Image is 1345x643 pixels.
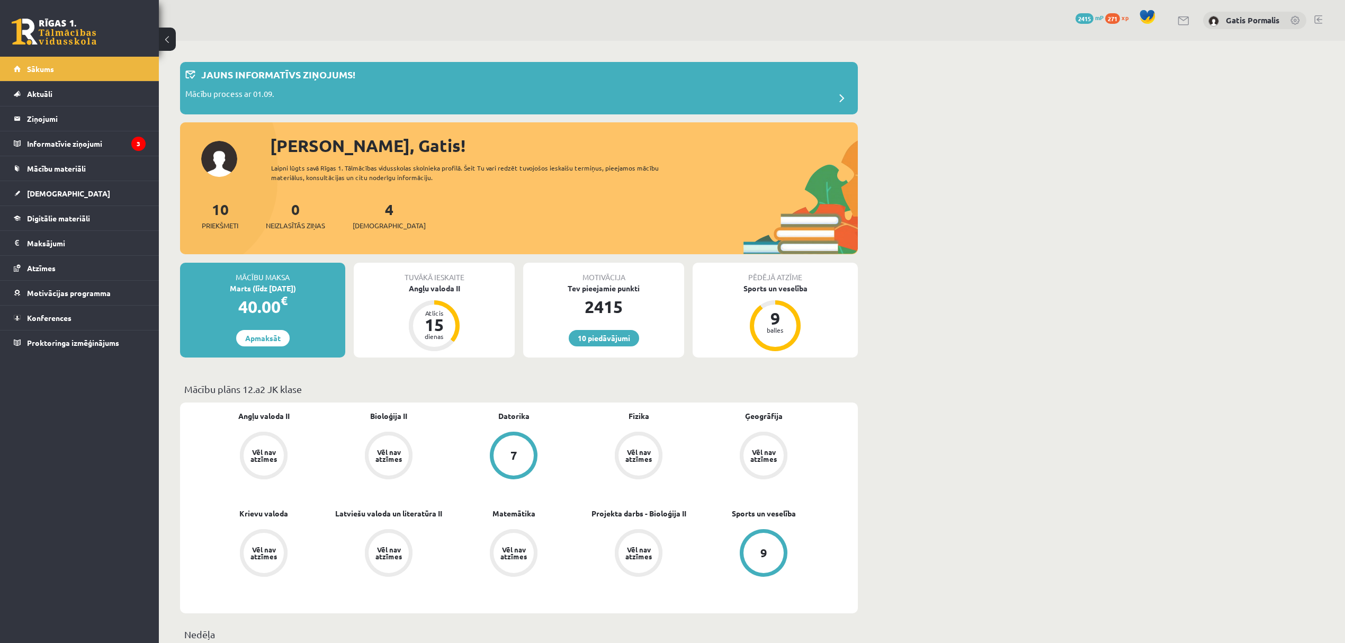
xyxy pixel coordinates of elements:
div: [PERSON_NAME], Gatis! [270,133,858,158]
p: Jauns informatīvs ziņojums! [201,67,355,82]
div: Laipni lūgts savā Rīgas 1. Tālmācības vidusskolas skolnieka profilā. Šeit Tu vari redzēt tuvojošo... [271,163,678,182]
a: Digitālie materiāli [14,206,146,230]
a: 10 piedāvājumi [569,330,639,346]
a: Informatīvie ziņojumi3 [14,131,146,156]
p: Mācību plāns 12.a2 JK klase [184,382,854,396]
img: Gatis Pormalis [1208,16,1219,26]
a: Konferences [14,306,146,330]
a: Vēl nav atzīmes [576,432,701,481]
a: Ziņojumi [14,106,146,131]
span: Mācību materiāli [27,164,86,173]
a: Mācību materiāli [14,156,146,181]
div: Vēl nav atzīmes [499,546,528,560]
a: 271 xp [1105,13,1134,22]
span: Neizlasītās ziņas [266,220,325,231]
a: Datorika [498,410,530,422]
span: 271 [1105,13,1120,24]
span: mP [1095,13,1104,22]
a: Atzīmes [14,256,146,280]
span: Motivācijas programma [27,288,111,298]
div: Vēl nav atzīmes [374,546,403,560]
a: Vēl nav atzīmes [451,529,576,579]
a: Proktoringa izmēģinājums [14,331,146,355]
div: 7 [510,450,517,461]
span: Sākums [27,64,54,74]
legend: Ziņojumi [27,106,146,131]
span: Konferences [27,313,71,323]
legend: Informatīvie ziņojumi [27,131,146,156]
div: 9 [760,547,767,559]
span: Proktoringa izmēģinājums [27,338,119,347]
a: Rīgas 1. Tālmācības vidusskola [12,19,96,45]
span: [DEMOGRAPHIC_DATA] [353,220,426,231]
a: Ģeogrāfija [745,410,783,422]
span: [DEMOGRAPHIC_DATA] [27,189,110,198]
p: Mācību process ar 01.09. [185,88,274,103]
i: 3 [131,137,146,151]
a: Sports un veselība [732,508,796,519]
a: Vēl nav atzīmes [326,432,451,481]
a: Vēl nav atzīmes [326,529,451,579]
a: Aktuāli [14,82,146,106]
div: dienas [418,333,450,340]
a: Latviešu valoda un literatūra II [335,508,442,519]
a: Vēl nav atzīmes [201,529,326,579]
p: Nedēļa [184,627,854,641]
div: 2415 [523,294,684,319]
div: Sports un veselība [693,283,858,294]
a: Motivācijas programma [14,281,146,305]
div: Vēl nav atzīmes [624,449,653,462]
span: € [281,293,288,308]
div: balles [759,327,791,333]
div: Atlicis [418,310,450,316]
a: 9 [701,529,826,579]
div: Tev pieejamie punkti [523,283,684,294]
div: Pēdējā atzīme [693,263,858,283]
a: 2415 mP [1075,13,1104,22]
div: Mācību maksa [180,263,345,283]
span: Atzīmes [27,263,56,273]
a: Sports un veselība 9 balles [693,283,858,353]
span: 2415 [1075,13,1093,24]
a: Bioloģija II [370,410,407,422]
a: Fizika [629,410,649,422]
span: xp [1122,13,1128,22]
div: Vēl nav atzīmes [624,546,653,560]
a: Angļu valoda II Atlicis 15 dienas [354,283,515,353]
a: Sākums [14,57,146,81]
div: Motivācija [523,263,684,283]
span: Aktuāli [27,89,52,99]
a: Vēl nav atzīmes [201,432,326,481]
a: Vēl nav atzīmes [701,432,826,481]
a: 0Neizlasītās ziņas [266,200,325,231]
a: Jauns informatīvs ziņojums! Mācību process ar 01.09. [185,67,853,109]
div: Vēl nav atzīmes [749,449,778,462]
div: 40.00 [180,294,345,319]
a: 4[DEMOGRAPHIC_DATA] [353,200,426,231]
legend: Maksājumi [27,231,146,255]
a: Krievu valoda [239,508,288,519]
span: Digitālie materiāli [27,213,90,223]
a: Maksājumi [14,231,146,255]
div: Marts (līdz [DATE]) [180,283,345,294]
div: Vēl nav atzīmes [374,449,403,462]
a: [DEMOGRAPHIC_DATA] [14,181,146,206]
a: 7 [451,432,576,481]
div: Angļu valoda II [354,283,515,294]
div: Vēl nav atzīmes [249,546,279,560]
div: Tuvākā ieskaite [354,263,515,283]
a: Apmaksāt [236,330,290,346]
span: Priekšmeti [202,220,238,231]
a: Vēl nav atzīmes [576,529,701,579]
a: Matemātika [492,508,535,519]
a: Angļu valoda II [238,410,290,422]
div: Vēl nav atzīmes [249,449,279,462]
div: 9 [759,310,791,327]
a: Projekta darbs - Bioloģija II [591,508,686,519]
div: 15 [418,316,450,333]
a: Gatis Pormalis [1226,15,1279,25]
a: 10Priekšmeti [202,200,238,231]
